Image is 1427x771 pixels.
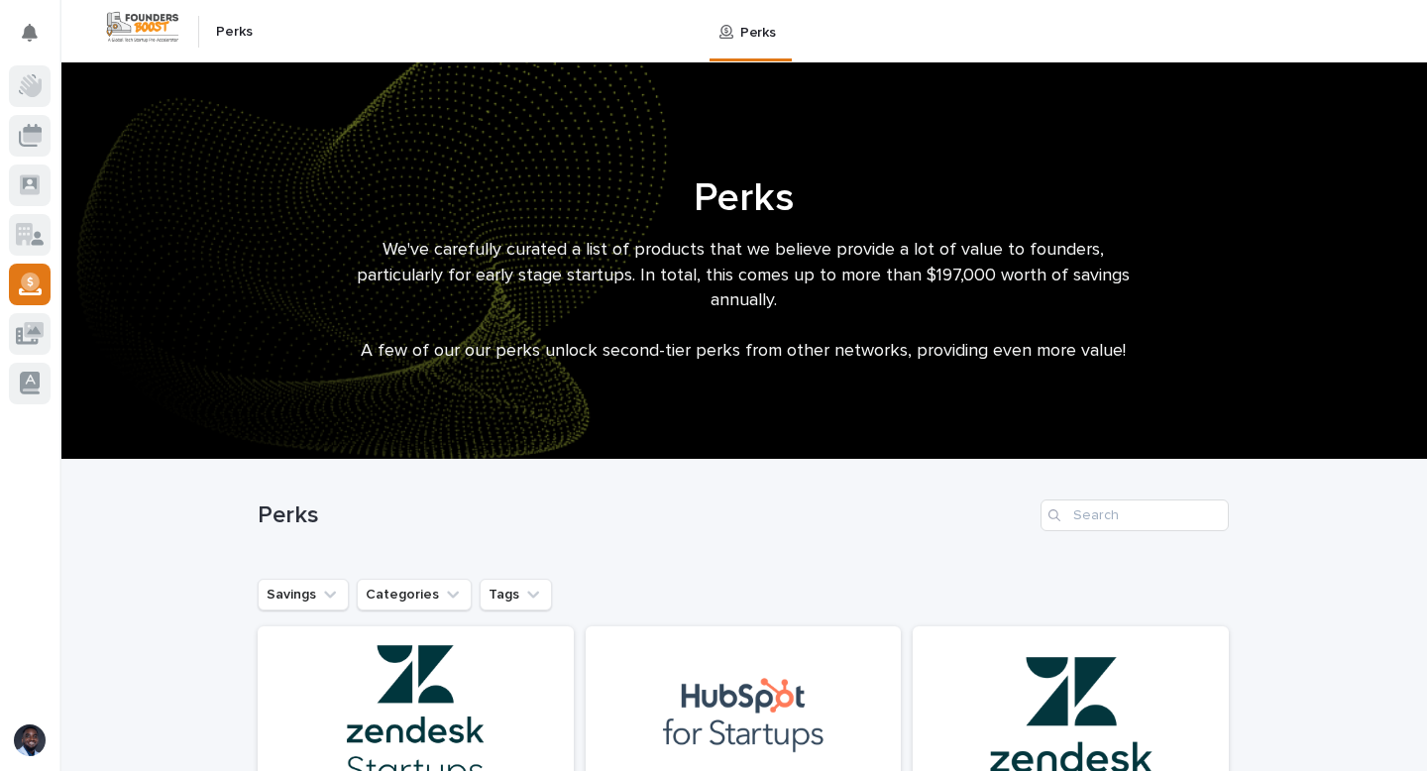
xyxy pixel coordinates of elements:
[9,719,51,761] button: users-avatar
[258,174,1229,222] h1: Perks
[216,24,253,41] h2: Perks
[347,238,1140,314] p: We've carefully curated a list of products that we believe provide a lot of value to founders, pa...
[347,339,1140,365] p: A few of our our perks unlock second-tier perks from other networks, providing even more value!
[357,579,472,610] button: Categories
[480,579,552,610] button: Tags
[258,579,349,610] button: Savings
[1041,499,1229,531] input: Search
[258,501,1033,530] h1: Perks
[104,9,181,46] img: Workspace Logo
[25,24,51,55] div: Notifications
[9,12,51,54] button: Notifications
